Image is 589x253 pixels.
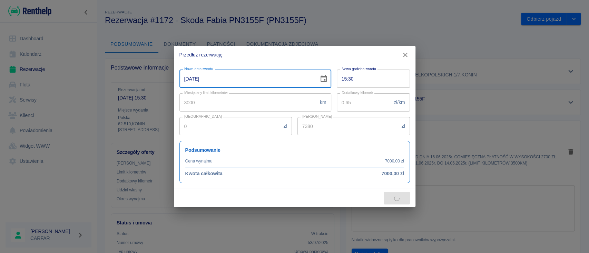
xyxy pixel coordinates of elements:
[283,123,287,130] p: zł
[382,170,404,177] h6: 7000,00 zł
[184,66,213,72] label: Nowa data zwrotu
[342,66,376,72] label: Nowa godzina zwrotu
[317,72,331,86] button: Choose date, selected date is 14 wrz 2025
[184,114,222,119] label: [GEOGRAPHIC_DATA]
[394,99,405,106] p: zł/km
[185,147,404,154] h6: Podsumowanie
[174,46,415,64] h2: Przedłuż rezerwację
[385,158,404,164] p: 7000,00 zł
[185,170,223,177] h6: Kwota całkowita
[179,117,281,135] input: Kwota rabatu ustalona na początku
[302,114,332,119] label: [PERSON_NAME]
[185,158,213,164] p: Cena wynajmu
[337,70,405,88] input: hh:mm
[401,123,405,130] p: zł
[184,90,228,95] label: Miesięczny limit kilometrów
[179,70,314,88] input: DD-MM-YYYY
[342,90,373,95] label: Dodatkowy kilometr
[297,117,399,135] input: Kwota wynajmu od początkowej daty, nie samego aneksu.
[320,99,326,106] p: km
